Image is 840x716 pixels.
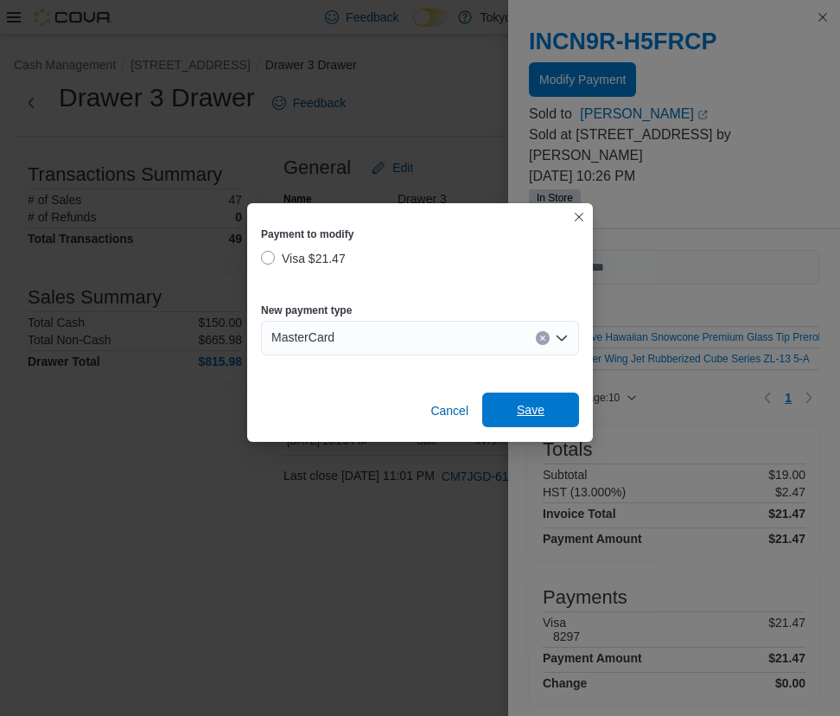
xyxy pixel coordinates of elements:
button: Open list of options [555,331,569,345]
label: New payment type [261,304,352,317]
button: Closes this modal window [569,207,589,227]
button: Cancel [423,393,475,428]
span: Cancel [430,402,468,419]
label: Payment to modify [261,227,353,241]
span: Save [517,401,544,419]
input: Accessible screen reader label [341,328,343,348]
span: MasterCard [271,327,334,348]
button: Save [482,393,579,427]
label: Visa $21.47 [261,248,346,269]
button: Clear input [536,331,550,345]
